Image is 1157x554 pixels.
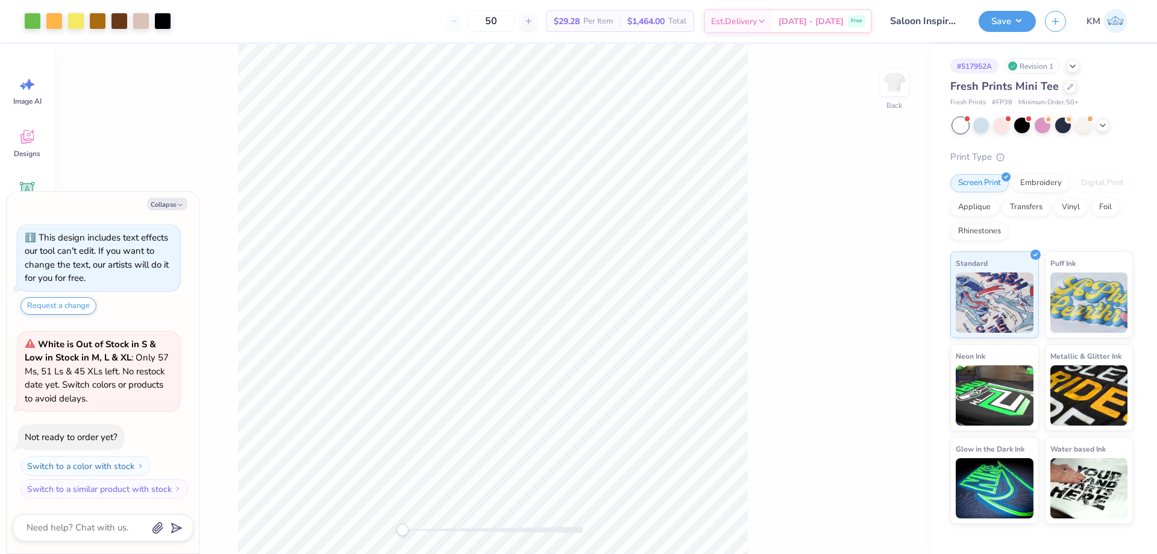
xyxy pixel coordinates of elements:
[147,198,187,210] button: Collapse
[1050,442,1106,455] span: Water based Ink
[956,365,1033,426] img: Neon Ink
[886,100,902,111] div: Back
[1103,9,1127,33] img: Karl Michael Narciza
[950,58,999,74] div: # 517952A
[468,10,515,32] input: – –
[1091,198,1120,216] div: Foil
[14,149,40,159] span: Designs
[583,15,613,28] span: Per Item
[20,479,188,499] button: Switch to a similar product with stock
[13,96,42,106] span: Image AI
[950,79,1059,93] span: Fresh Prints Mini Tee
[950,222,1009,241] div: Rhinestones
[137,462,144,470] img: Switch to a color with stock
[1050,257,1076,269] span: Puff Ink
[992,98,1012,108] span: # FP38
[851,17,862,25] span: Free
[956,350,985,362] span: Neon Ink
[397,524,409,536] div: Accessibility label
[956,442,1024,455] span: Glow in the Dark Ink
[881,9,970,33] input: Untitled Design
[1002,198,1050,216] div: Transfers
[1050,272,1128,333] img: Puff Ink
[1012,174,1070,192] div: Embroidery
[1050,365,1128,426] img: Metallic & Glitter Ink
[1050,350,1121,362] span: Metallic & Glitter Ink
[956,458,1033,518] img: Glow in the Dark Ink
[1054,198,1088,216] div: Vinyl
[950,150,1133,164] div: Print Type
[25,231,169,285] div: This design includes text effects our tool can't edit. If you want to change the text, our artist...
[779,15,844,28] span: [DATE] - [DATE]
[1005,58,1060,74] div: Revision 1
[20,456,151,476] button: Switch to a color with stock
[20,297,96,315] button: Request a change
[950,98,986,108] span: Fresh Prints
[882,70,906,94] img: Back
[25,431,118,443] div: Not ready to order yet?
[1073,174,1132,192] div: Digital Print
[668,15,686,28] span: Total
[979,11,1036,32] button: Save
[25,338,169,404] span: : Only 57 Ms, 51 Ls & 45 XLs left. No restock date yet. Switch colors or products to avoid delays.
[711,15,757,28] span: Est. Delivery
[1086,14,1100,28] span: KM
[1018,98,1079,108] span: Minimum Order: 50 +
[627,15,665,28] span: $1,464.00
[554,15,580,28] span: $29.28
[950,174,1009,192] div: Screen Print
[1050,458,1128,518] img: Water based Ink
[956,257,988,269] span: Standard
[950,198,999,216] div: Applique
[1081,9,1133,33] a: KM
[174,485,181,493] img: Switch to a similar product with stock
[956,272,1033,333] img: Standard
[25,338,156,364] strong: White is Out of Stock in S & Low in Stock in M, L & XL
